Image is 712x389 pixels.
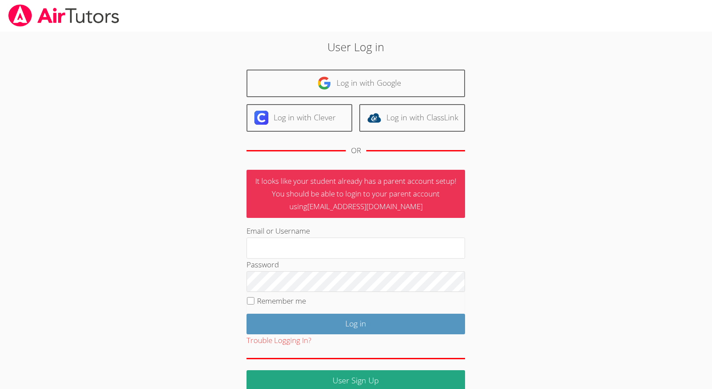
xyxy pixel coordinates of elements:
a: Log in with Google [247,70,465,97]
button: Trouble Logging In? [247,334,311,347]
img: classlink-logo-d6bb404cc1216ec64c9a2012d9dc4662098be43eaf13dc465df04b49fa7ab582.svg [367,111,381,125]
p: It looks like your student already has a parent account setup! You should be able to login to you... [247,170,465,218]
a: Log in with ClassLink [359,104,465,132]
input: Log in [247,314,465,334]
img: google-logo-50288ca7cdecda66e5e0955fdab243c47b7ad437acaf1139b6f446037453330a.svg [317,76,331,90]
label: Remember me [257,296,306,306]
h2: User Log in [164,39,549,55]
label: Email or Username [247,226,310,236]
a: Log in with Clever [247,104,352,132]
label: Password [247,259,279,270]
img: airtutors_banner-c4298cdbf04f3fff15de1276eac7730deb9818008684d7c2e4769d2f7ddbe033.png [7,4,120,27]
img: clever-logo-6eab21bc6e7a338710f1a6ff85c0baf02591cd810cc4098c63d3a4b26e2feb20.svg [254,111,268,125]
div: OR [351,144,361,157]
